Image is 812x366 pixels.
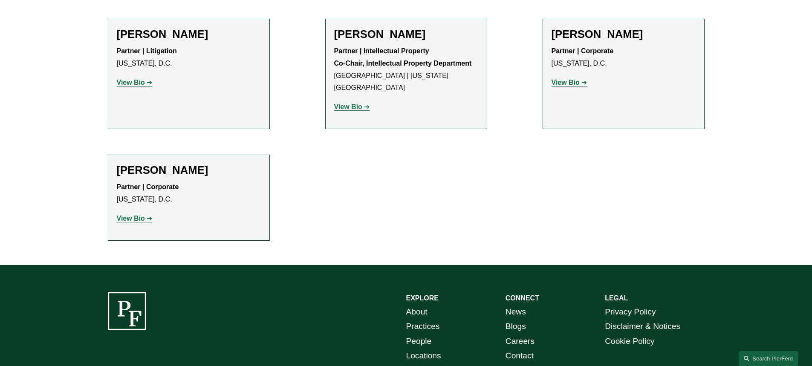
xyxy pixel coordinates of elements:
a: Practices [406,319,440,334]
a: People [406,334,432,349]
h2: [PERSON_NAME] [334,28,478,41]
strong: Partner | Litigation [117,47,177,55]
a: Contact [506,349,534,363]
p: [US_STATE], D.C. [117,45,261,70]
h2: [PERSON_NAME] [552,28,696,41]
strong: Partner | Corporate [117,183,179,190]
a: View Bio [334,103,370,110]
a: News [506,305,526,320]
a: About [406,305,428,320]
strong: Partner | Intellectual Property Co-Chair, Intellectual Property Department [334,47,472,67]
strong: CONNECT [506,294,539,302]
a: Search this site [739,351,798,366]
a: View Bio [117,215,153,222]
p: [US_STATE], D.C. [552,45,696,70]
strong: View Bio [552,79,580,86]
a: Locations [406,349,441,363]
h2: [PERSON_NAME] [117,28,261,41]
h2: [PERSON_NAME] [117,164,261,177]
a: Disclaimer & Notices [605,319,680,334]
strong: LEGAL [605,294,628,302]
a: View Bio [552,79,587,86]
a: View Bio [117,79,153,86]
a: Privacy Policy [605,305,656,320]
a: Blogs [506,319,526,334]
strong: View Bio [117,215,145,222]
p: [US_STATE], D.C. [117,181,261,206]
a: Careers [506,334,535,349]
p: [GEOGRAPHIC_DATA] | [US_STATE][GEOGRAPHIC_DATA] [334,45,478,94]
strong: View Bio [334,103,362,110]
strong: Partner | Corporate [552,47,614,55]
strong: View Bio [117,79,145,86]
a: Cookie Policy [605,334,654,349]
strong: EXPLORE [406,294,439,302]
